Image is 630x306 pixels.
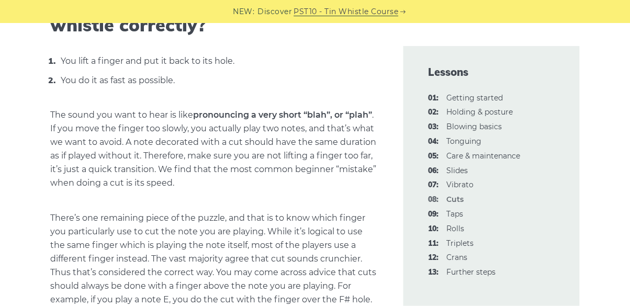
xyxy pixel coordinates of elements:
a: 13:Further steps [447,267,496,277]
a: 10:Rolls [447,224,465,233]
li: You do it as fast as possible. [58,74,378,88]
span: 09: [429,208,439,221]
span: 06: [429,165,439,177]
span: 07: [429,179,439,191]
span: Discover [258,6,292,18]
span: 04: [429,135,439,148]
span: 05: [429,150,439,163]
a: 02:Holding & posture [447,107,513,117]
span: NEW: [233,6,255,18]
span: 01: [429,92,439,105]
strong: Cuts [447,195,464,204]
a: 01:Getting started [447,93,503,103]
span: 08: [429,194,439,206]
a: 09:Taps [447,209,464,219]
span: 12: [429,252,439,264]
a: 03:Blowing basics [447,122,502,131]
strong: pronouncing a very short “blah”, or “plah” [193,110,372,120]
a: 04:Tonguing [447,137,482,146]
a: PST10 - Tin Whistle Course [294,6,399,18]
a: 07:Vibrato [447,180,474,189]
p: The sound you want to hear is like . If you move the finger too slowly, you actually play two not... [50,109,378,190]
a: 06:Slides [447,166,468,175]
span: 10: [429,223,439,235]
a: 11:Triplets [447,239,474,248]
span: 02: [429,106,439,119]
a: 12:Crans [447,253,468,262]
span: 13: [429,266,439,279]
a: 05:Care & maintenance [447,151,521,161]
li: You lift a finger and put it back to its hole. [58,54,378,69]
span: 03: [429,121,439,133]
span: Lessons [429,65,555,80]
span: 11: [429,237,439,250]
